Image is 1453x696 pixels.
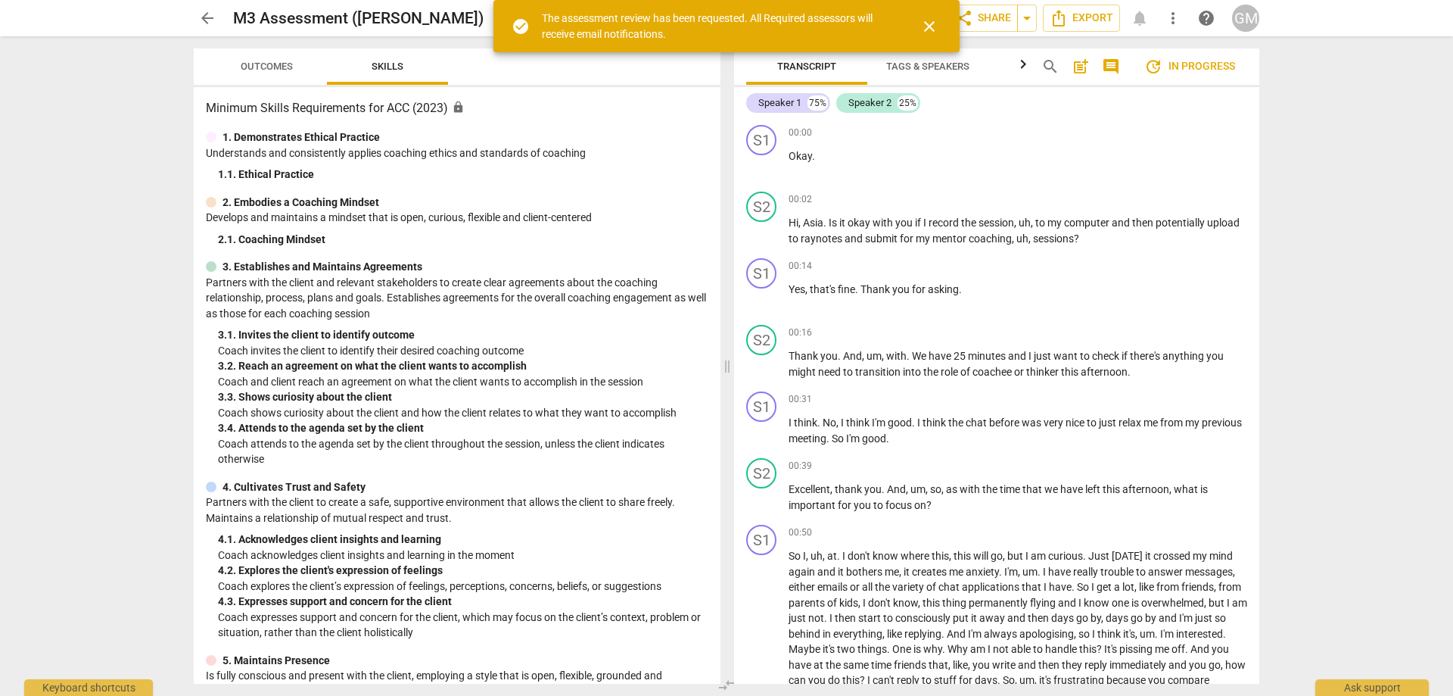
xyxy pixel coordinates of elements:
span: I [842,550,848,562]
span: and [845,233,865,245]
span: minutes [968,350,1008,362]
div: 1. 1. Ethical Practice [218,167,708,183]
span: submit [865,233,900,245]
span: left [1085,483,1103,495]
button: GM [1232,5,1259,32]
span: . [999,566,1004,578]
span: ? [1074,233,1079,245]
span: 25 [954,350,968,362]
span: this [932,550,949,562]
span: this [1061,366,1081,378]
span: Assessment is enabled for this document. The competency model is locked and follows the assessmen... [452,101,465,114]
span: I [1028,350,1034,362]
span: have [1048,566,1073,578]
span: potentially [1156,217,1207,229]
span: will [973,550,991,562]
span: a [1114,581,1122,593]
span: I [923,217,929,229]
span: on [914,499,926,511]
span: to [843,366,855,378]
span: , [1169,483,1174,495]
span: fine [838,283,855,295]
span: trouble [1100,566,1136,578]
span: And [887,483,906,495]
span: thinker [1026,366,1061,378]
p: Partners with the client and relevant stakeholders to create clear agreements about the coaching ... [206,275,708,322]
span: Just [1088,550,1112,562]
span: messages [1185,566,1233,578]
div: 4. 3. Expresses support and concern for the client [218,594,708,610]
button: Export [1043,5,1120,32]
div: 25% [898,95,918,111]
span: variety [892,581,926,593]
span: the [923,366,941,378]
span: Okay [789,150,812,162]
span: computer [1064,217,1112,229]
span: Excellent [789,483,830,495]
span: asking [928,283,959,295]
span: . [912,417,917,429]
span: important [789,499,838,511]
span: uh [1016,233,1028,245]
span: I [803,550,806,562]
div: 4. 2. Explores the client's expression of feelings [218,563,708,579]
span: record [929,217,961,229]
span: all [862,581,875,593]
span: , [1028,233,1033,245]
span: the [948,417,966,429]
span: close [920,17,938,36]
span: the [961,217,979,229]
span: Skills [372,61,403,72]
span: , [1012,233,1016,245]
span: . [1083,550,1088,562]
span: So [1077,581,1091,593]
span: . [855,283,860,295]
span: like [1139,581,1156,593]
span: it [839,217,848,229]
p: Coach and client reach an agreement on what the client wants to accomplish in the session [218,374,708,390]
span: I [1043,566,1048,578]
span: 00:16 [789,326,812,339]
span: thank [835,483,864,495]
span: I [917,417,923,429]
span: you [854,499,873,511]
span: me [885,566,899,578]
span: my [916,233,932,245]
span: again [789,566,817,578]
span: , [1014,217,1019,229]
span: . [1038,566,1043,578]
span: emails [817,581,850,593]
span: get [1097,581,1114,593]
span: post_add [1072,58,1090,76]
span: Outcomes [241,61,293,72]
button: Sharing summary [1017,5,1037,32]
span: there's [1130,350,1162,362]
div: 3. 2. Reach an agreement on what the client wants to accomplish [218,358,708,374]
span: you [1206,350,1224,362]
h3: Minimum Skills Requirements for ACC (2023) [206,99,708,117]
span: friends [1181,581,1214,593]
span: it [838,566,846,578]
span: for [838,499,854,511]
span: might [789,366,818,378]
span: think [923,417,948,429]
span: know [873,550,901,562]
span: . [817,417,823,429]
span: . [823,217,829,229]
span: you [892,283,912,295]
span: afternoon [1122,483,1169,495]
span: update [1144,58,1162,76]
span: think [794,417,817,429]
span: you [895,217,915,229]
span: focus [885,499,914,511]
span: for [900,233,916,245]
span: you [864,483,882,495]
span: of [926,581,938,593]
span: me [949,566,966,578]
div: Change speaker [746,125,776,155]
span: crossed [1153,550,1193,562]
div: Change speaker [746,258,776,289]
span: , [926,483,930,495]
div: Keyboard shortcuts [24,679,153,696]
span: I'm [872,417,888,429]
